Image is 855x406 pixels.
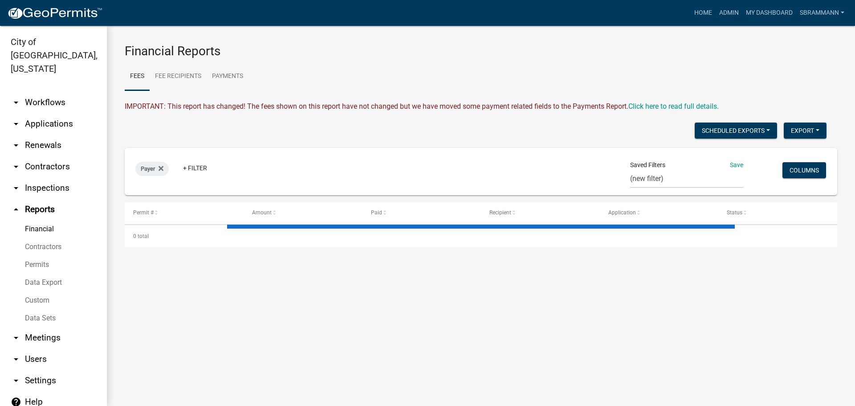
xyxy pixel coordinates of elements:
datatable-header-cell: Recipient [481,202,600,224]
div: 0 total [125,225,837,247]
i: arrow_drop_up [11,204,21,215]
datatable-header-cell: Amount [244,202,362,224]
i: arrow_drop_down [11,97,21,108]
button: Columns [782,162,826,178]
span: Payer [141,165,155,172]
a: Save [730,161,743,168]
div: IMPORTANT: This report has changed! The fees shown on this report have not changed but we have mo... [125,101,837,112]
a: Home [691,4,716,21]
span: Paid [371,209,382,216]
a: Admin [716,4,742,21]
a: + Filter [176,160,214,176]
a: Click here to read full details. [628,102,719,111]
a: Payments [207,62,248,91]
span: Amount [252,209,272,216]
span: Application [608,209,636,216]
i: arrow_drop_down [11,161,21,172]
i: arrow_drop_down [11,119,21,129]
datatable-header-cell: Application [600,202,719,224]
h3: Financial Reports [125,44,837,59]
datatable-header-cell: Permit # [125,202,244,224]
a: My Dashboard [742,4,796,21]
span: Saved Filters [630,160,665,170]
span: Recipient [489,209,511,216]
a: Fee Recipients [150,62,207,91]
button: Scheduled Exports [695,123,777,139]
datatable-header-cell: Paid [362,202,481,224]
i: arrow_drop_down [11,332,21,343]
i: arrow_drop_down [11,375,21,386]
span: Status [727,209,742,216]
span: Permit # [133,209,154,216]
i: arrow_drop_down [11,140,21,151]
wm-modal-confirm: Upcoming Changes to Daily Fees Report [628,102,719,111]
i: arrow_drop_down [11,354,21,365]
i: arrow_drop_down [11,183,21,193]
button: Export [784,123,826,139]
datatable-header-cell: Status [718,202,837,224]
a: SBrammann [796,4,848,21]
a: Fees [125,62,150,91]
